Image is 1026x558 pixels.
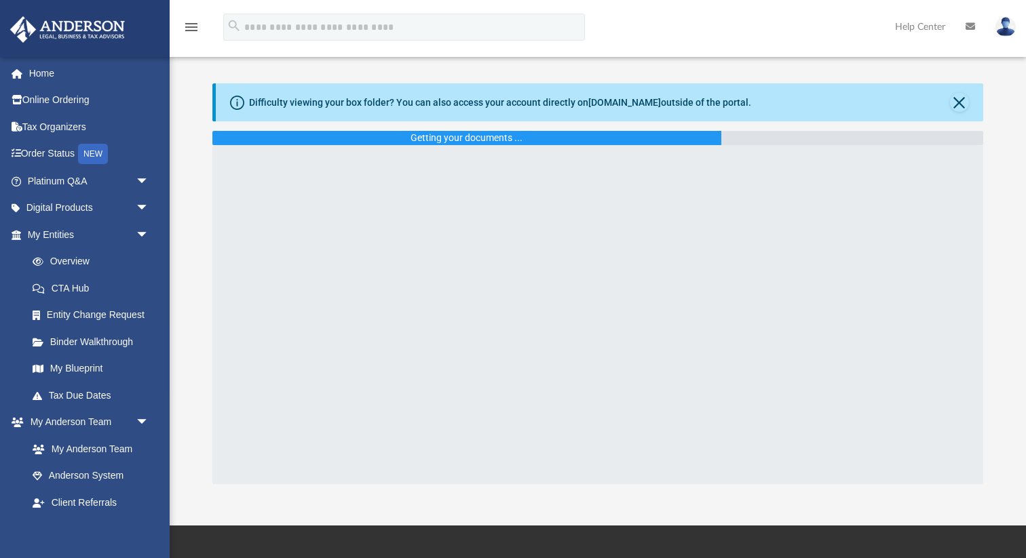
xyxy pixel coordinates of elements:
a: Online Ordering [9,87,170,114]
a: My Blueprint [19,355,163,382]
a: Tax Due Dates [19,382,170,409]
a: Client Referrals [19,489,163,516]
a: Digital Productsarrow_drop_down [9,195,170,222]
a: CTA Hub [19,275,170,302]
button: Close [950,93,969,112]
a: menu [183,26,199,35]
span: arrow_drop_down [136,195,163,222]
a: [DOMAIN_NAME] [588,97,661,108]
a: Tax Organizers [9,113,170,140]
span: arrow_drop_down [136,167,163,195]
div: Difficulty viewing your box folder? You can also access your account directly on outside of the p... [249,96,751,110]
div: Getting your documents ... [411,131,522,145]
a: Platinum Q&Aarrow_drop_down [9,167,170,195]
a: Order StatusNEW [9,140,170,168]
a: Home [9,60,170,87]
a: My Anderson Teamarrow_drop_down [9,409,163,436]
a: Anderson System [19,462,163,490]
a: Overview [19,248,170,275]
i: menu [183,19,199,35]
a: My Anderson Team [19,435,156,462]
a: Binder Walkthrough [19,328,170,355]
div: NEW [78,144,108,164]
a: Entity Change Request [19,302,170,329]
span: arrow_drop_down [136,221,163,249]
span: arrow_drop_down [136,409,163,437]
a: My Entitiesarrow_drop_down [9,221,170,248]
i: search [227,18,242,33]
img: User Pic [995,17,1016,37]
img: Anderson Advisors Platinum Portal [6,16,129,43]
